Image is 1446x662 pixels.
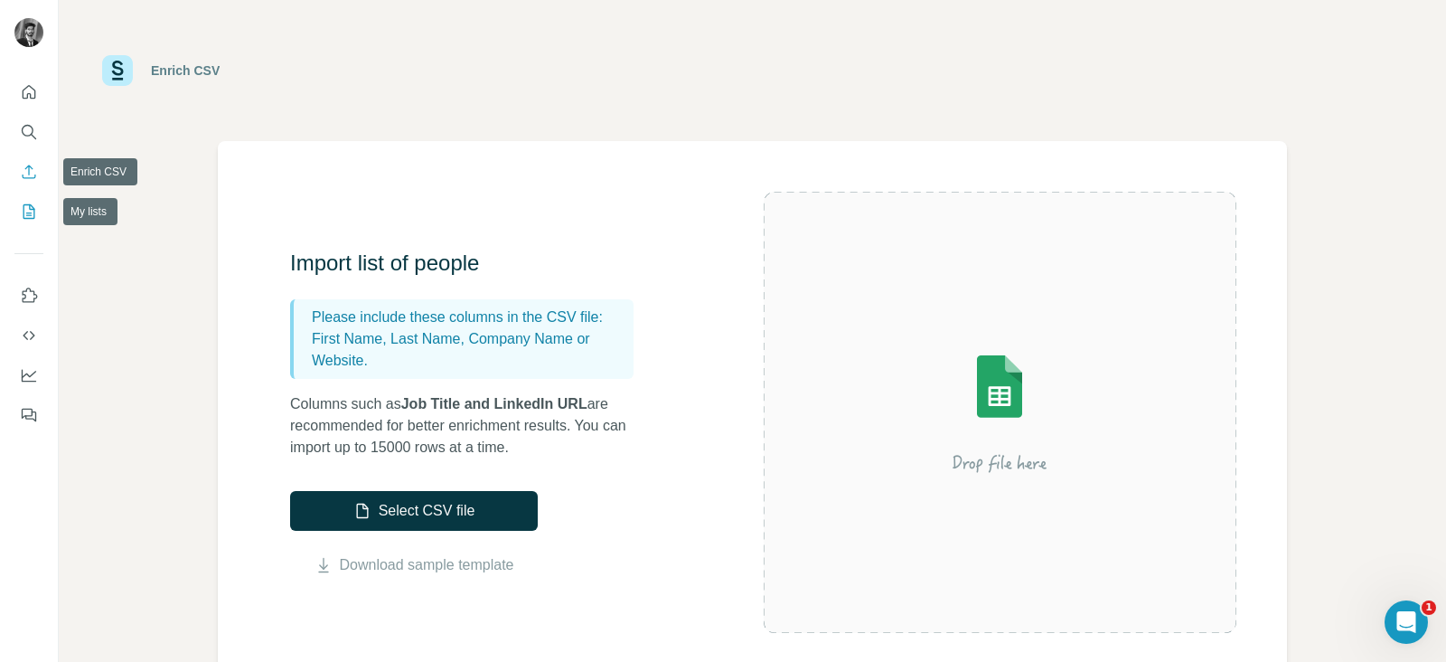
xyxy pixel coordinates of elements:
[102,55,133,86] img: Surfe Logo
[14,116,43,148] button: Search
[14,319,43,352] button: Use Surfe API
[290,554,538,576] button: Download sample template
[401,396,587,411] span: Job Title and LinkedIn URL
[14,279,43,312] button: Use Surfe on LinkedIn
[290,249,652,278] h3: Import list of people
[1385,601,1428,644] iframe: Intercom live chat
[14,399,43,431] button: Feedback
[151,61,220,80] div: Enrich CSV
[1422,601,1436,615] span: 1
[290,393,652,459] p: Columns such as are recommended for better enrichment results. You can import up to 15000 rows at...
[14,156,43,188] button: Enrich CSV
[14,359,43,392] button: Dashboard
[290,491,538,531] button: Select CSV file
[837,304,1162,521] img: Surfe Illustration - Drop file here or select below
[14,18,43,47] img: Avatar
[312,328,626,372] p: First Name, Last Name, Company Name or Website.
[14,76,43,109] button: Quick start
[340,554,514,576] a: Download sample template
[312,307,626,328] p: Please include these columns in the CSV file:
[14,195,43,228] button: My lists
